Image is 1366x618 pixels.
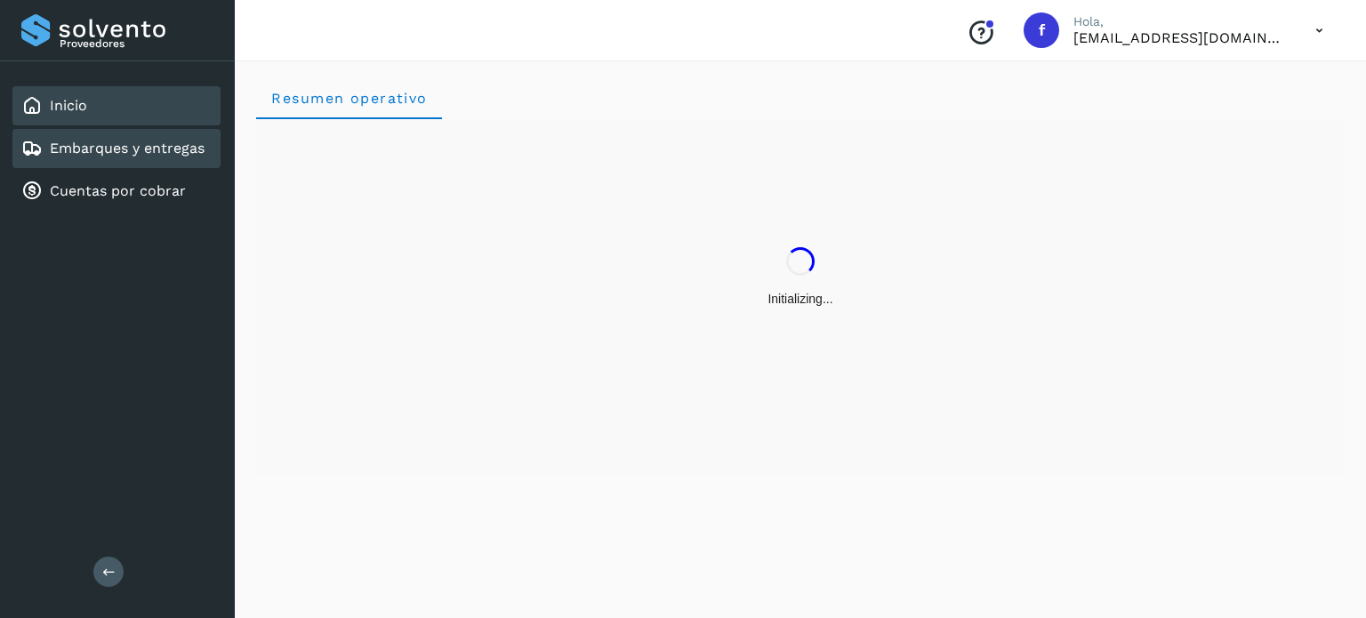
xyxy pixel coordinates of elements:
p: facturacion@wht-transport.com [1073,29,1287,46]
a: Cuentas por cobrar [50,182,186,199]
p: Hola, [1073,14,1287,29]
span: Resumen operativo [270,90,428,107]
a: Inicio [50,97,87,114]
div: Inicio [12,86,221,125]
div: Embarques y entregas [12,129,221,168]
div: Cuentas por cobrar [12,172,221,211]
p: Proveedores [60,37,213,50]
a: Embarques y entregas [50,140,205,157]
